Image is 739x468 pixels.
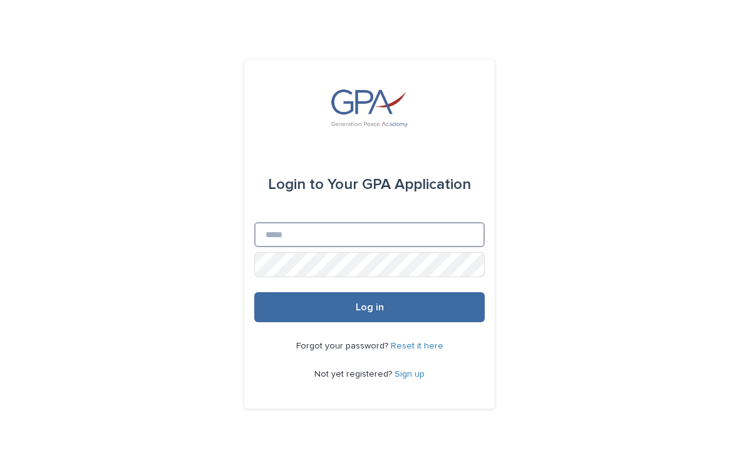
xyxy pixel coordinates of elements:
[391,342,443,350] a: Reset it here
[314,370,395,379] span: Not yet registered?
[268,177,324,192] span: Login to
[268,167,471,202] div: Your GPA Application
[395,370,425,379] a: Sign up
[356,302,384,312] span: Log in
[296,342,391,350] span: Forgot your password?
[331,89,408,127] img: hXW6Y2l7ROCmRPzNXoAQ
[254,292,485,322] button: Log in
